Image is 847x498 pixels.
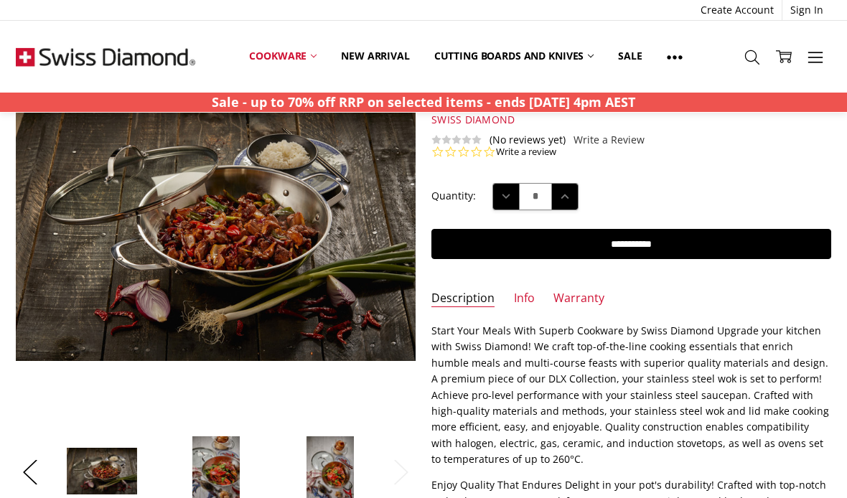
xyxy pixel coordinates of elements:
[655,40,695,72] a: Show All
[496,146,556,159] a: Write a review
[606,40,654,72] a: Sale
[422,40,607,72] a: Cutting boards and knives
[553,291,604,307] a: Warranty
[212,93,635,111] strong: Sale - up to 70% off RRP on selected items - ends [DATE] 4pm AEST
[431,323,830,468] p: Start Your Meals With Superb Cookware by Swiss Diamond Upgrade your kitchen with Swiss Diamond! W...
[431,113,515,126] span: Swiss Diamond
[431,291,495,307] a: Description
[431,188,476,204] label: Quantity:
[16,450,45,494] button: Previous
[387,450,416,494] button: Next
[574,134,645,146] a: Write a Review
[514,291,535,307] a: Info
[16,21,195,93] img: Free Shipping On Every Order
[329,40,421,72] a: New arrival
[490,134,566,146] span: (No reviews yet)
[237,40,329,72] a: Cookware
[66,447,138,496] img: Premium Steel Induction DLX 32cm Wok with Lid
